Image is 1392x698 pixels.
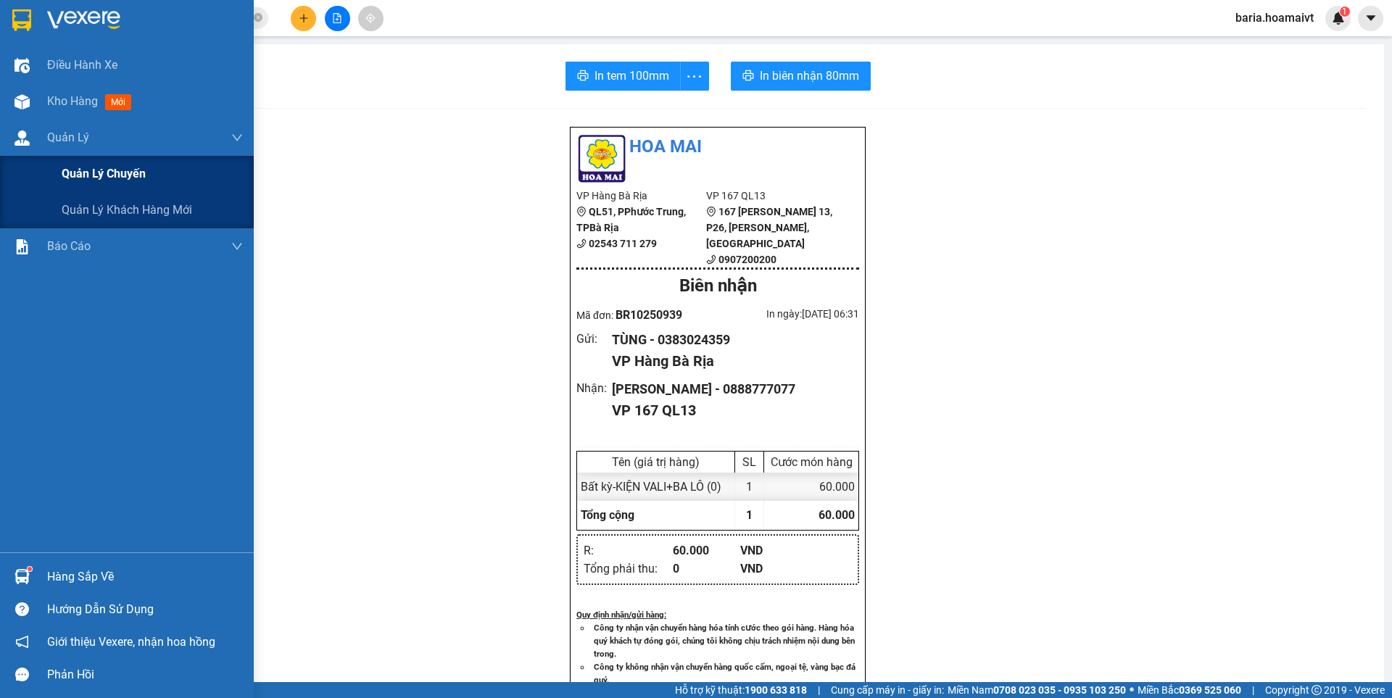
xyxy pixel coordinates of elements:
[746,508,753,522] span: 1
[740,560,808,578] div: VND
[742,70,754,83] span: printer
[47,56,117,74] span: Điều hành xe
[565,62,681,91] button: printerIn tem 100mm
[7,80,85,107] b: QL51, PPhước Trung, TPBà Rịa
[14,569,30,584] img: warehouse-icon
[47,128,89,146] span: Quản Lý
[1312,685,1322,695] span: copyright
[1358,6,1383,31] button: caret-down
[100,80,110,91] span: environment
[14,130,30,146] img: warehouse-icon
[735,473,764,501] div: 1
[62,201,192,219] span: Quản lý khách hàng mới
[1332,12,1345,25] img: icon-new-feature
[332,13,342,23] span: file-add
[1179,684,1241,696] strong: 0369 525 060
[12,9,31,31] img: logo-vxr
[594,623,855,659] strong: Công ty nhận vận chuyển hàng hóa tính cước theo gói hàng. Hàng hóa quý khách tự đóng gói, chúng t...
[576,133,859,161] li: Hoa Mai
[28,567,32,571] sup: 1
[1342,7,1347,17] span: 1
[706,188,836,204] li: VP 167 QL13
[584,560,673,578] div: Tổng phải thu :
[14,58,30,73] img: warehouse-icon
[47,237,91,255] span: Báo cáo
[768,455,855,469] div: Cước món hàng
[612,330,848,350] div: TÙNG - 0383024359
[681,67,708,86] span: more
[673,560,740,578] div: 0
[706,207,716,217] span: environment
[764,473,858,501] div: 60.000
[612,399,848,422] div: VP 167 QL13
[576,330,612,348] div: Gửi :
[105,94,131,110] span: mới
[576,608,859,621] div: Quy định nhận/gửi hàng :
[576,379,612,397] div: Nhận :
[254,13,262,22] span: close-circle
[718,306,859,322] div: In ngày: [DATE] 06:31
[231,132,243,144] span: down
[819,508,855,522] span: 60.000
[15,602,29,616] span: question-circle
[680,62,709,91] button: more
[62,165,146,183] span: Quản lý chuyến
[576,273,859,300] div: Biên nhận
[15,668,29,681] span: message
[740,541,808,560] div: VND
[581,480,721,494] span: Bất kỳ - KIỆN VALI+BA LÔ (0)
[576,206,686,233] b: QL51, PPhước Trung, TPBà Rịa
[576,238,587,249] span: phone
[47,633,215,651] span: Giới thiệu Vexere, nhận hoa hồng
[581,455,731,469] div: Tên (giá trị hàng)
[7,62,100,78] li: VP Hàng Bà Rịa
[612,350,848,373] div: VP Hàng Bà Rịa
[47,566,243,588] div: Hàng sắp về
[706,206,832,249] b: 167 [PERSON_NAME] 13, P26, [PERSON_NAME], [GEOGRAPHIC_DATA]
[718,254,776,265] b: 0907200200
[1252,682,1254,698] span: |
[7,80,17,91] span: environment
[291,6,316,31] button: plus
[675,682,807,698] span: Hỗ trợ kỹ thuật:
[14,239,30,254] img: solution-icon
[576,306,718,324] div: Mã đơn:
[576,207,587,217] span: environment
[254,12,262,25] span: close-circle
[7,7,58,58] img: logo.jpg
[325,6,350,31] button: file-add
[948,682,1126,698] span: Miền Nam
[7,7,210,35] li: Hoa Mai
[47,664,243,686] div: Phản hồi
[594,662,855,685] strong: Công ty không nhận vận chuyển hàng quốc cấm, ngoại tệ, vàng bạc đá quý.
[581,508,634,522] span: Tổng cộng
[589,238,657,249] b: 02543 711 279
[993,684,1126,696] strong: 0708 023 035 - 0935 103 250
[745,684,807,696] strong: 1900 633 818
[616,308,682,322] span: BR10250939
[299,13,309,23] span: plus
[831,682,944,698] span: Cung cấp máy in - giấy in:
[1138,682,1241,698] span: Miền Bắc
[612,379,848,399] div: [PERSON_NAME] - 0888777077
[760,67,859,85] span: In biên nhận 80mm
[673,541,740,560] div: 60.000
[576,133,627,184] img: logo.jpg
[731,62,871,91] button: printerIn biên nhận 80mm
[577,70,589,83] span: printer
[1364,12,1377,25] span: caret-down
[231,241,243,252] span: down
[47,94,98,108] span: Kho hàng
[100,62,193,78] li: VP 167 QL13
[15,635,29,649] span: notification
[1224,9,1325,27] span: baria.hoamaivt
[47,599,243,620] div: Hướng dẫn sử dụng
[358,6,384,31] button: aim
[584,541,673,560] div: R :
[818,682,820,698] span: |
[594,67,669,85] span: In tem 100mm
[14,94,30,109] img: warehouse-icon
[706,254,716,265] span: phone
[1340,7,1350,17] sup: 1
[365,13,376,23] span: aim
